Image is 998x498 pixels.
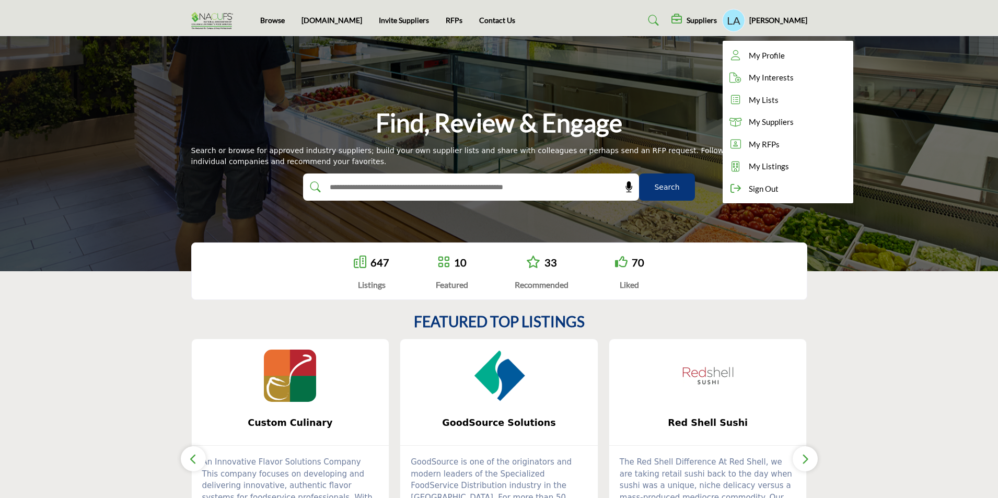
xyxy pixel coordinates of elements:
[749,94,779,106] span: My Lists
[400,409,598,437] a: GoodSource Solutions
[416,416,582,430] span: GoodSource Solutions
[749,116,794,128] span: My Suppliers
[625,409,791,437] b: Red Shell Sushi
[609,409,807,437] a: Red Shell Sushi
[473,350,525,402] img: GoodSource Solutions
[615,256,628,268] i: Go to Liked
[437,256,450,270] a: Go to Featured
[191,145,807,167] div: Search or browse for approved industry suppliers; build your own supplier lists and share with co...
[638,12,666,29] a: Search
[749,50,785,62] span: My Profile
[192,409,389,437] a: Custom Culinary
[749,183,779,195] span: Sign Out
[749,72,794,84] span: My Interests
[723,111,853,133] a: My Suppliers
[526,256,540,270] a: Go to Recommended
[722,9,745,32] button: Show hide supplier dropdown
[723,66,853,89] a: My Interests
[682,350,734,402] img: Red Shell Sushi
[749,160,789,172] span: My Listings
[544,256,557,269] a: 33
[479,16,515,25] a: Contact Us
[376,107,622,139] h1: Find, Review & Engage
[723,44,853,67] a: My Profile
[632,256,644,269] a: 70
[639,173,695,201] button: Search
[654,182,679,193] span: Search
[207,409,374,437] b: Custom Culinary
[260,16,285,25] a: Browse
[264,350,316,402] img: Custom Culinary
[454,256,467,269] a: 10
[515,279,568,291] div: Recommended
[379,16,429,25] a: Invite Suppliers
[749,15,807,26] h5: [PERSON_NAME]
[625,416,791,430] span: Red Shell Sushi
[370,256,389,269] a: 647
[207,416,374,430] span: Custom Culinary
[354,279,389,291] div: Listings
[671,14,717,27] div: Suppliers
[191,12,238,29] img: Site Logo
[414,313,585,331] h2: FEATURED TOP LISTINGS
[615,279,644,291] div: Liked
[301,16,362,25] a: [DOMAIN_NAME]
[749,138,780,150] span: My RFPs
[723,133,853,156] a: My RFPs
[416,409,582,437] b: GoodSource Solutions
[687,16,717,25] h5: Suppliers
[436,279,468,291] div: Featured
[446,16,462,25] a: RFPs
[723,155,853,178] a: My Listings
[723,89,853,111] a: My Lists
